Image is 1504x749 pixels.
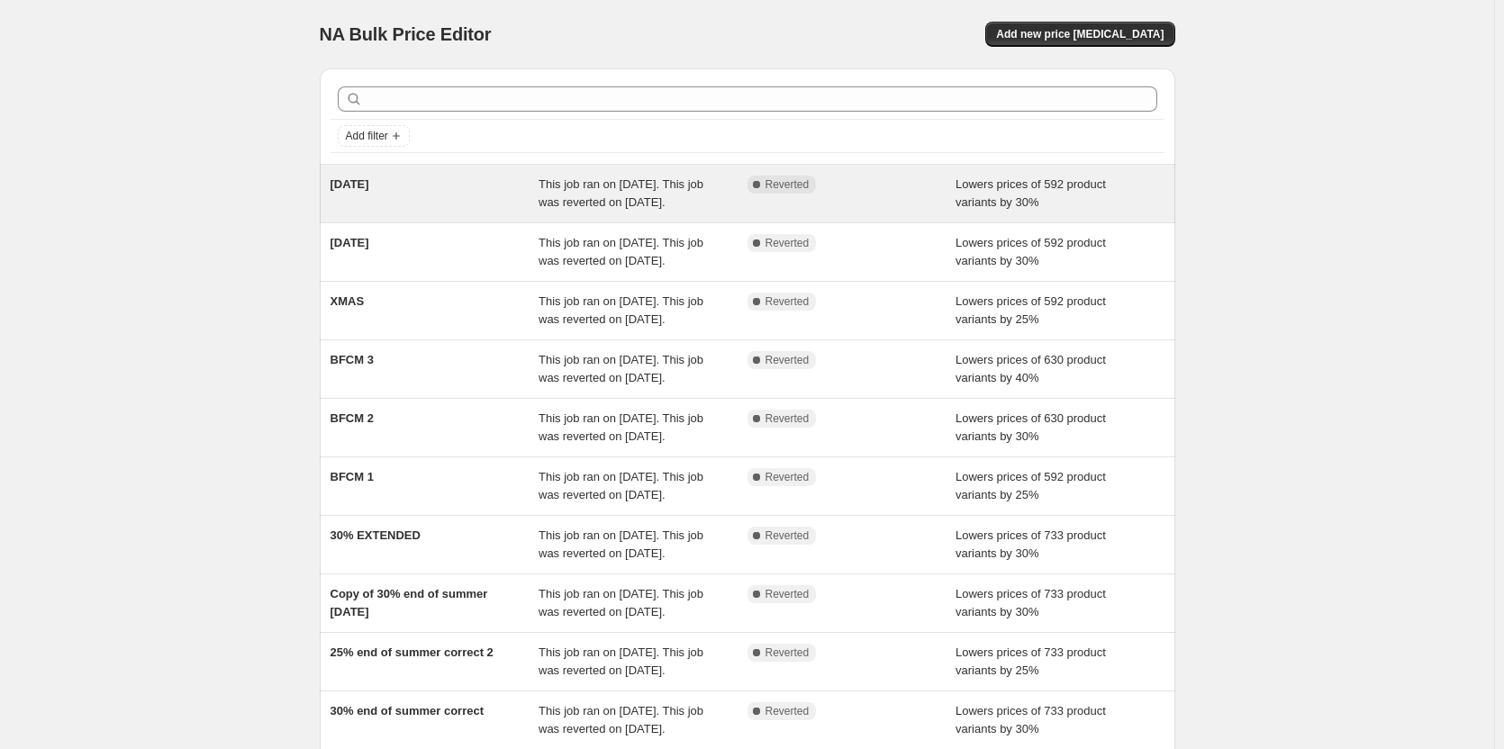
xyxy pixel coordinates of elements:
[766,528,810,543] span: Reverted
[956,294,1106,326] span: Lowers prices of 592 product variants by 25%
[766,645,810,660] span: Reverted
[766,470,810,484] span: Reverted
[331,353,374,366] span: BFCM 3
[956,236,1106,267] span: Lowers prices of 592 product variants by 30%
[331,470,374,483] span: BFCM 1
[331,704,485,717] span: 30% end of summer correct
[996,27,1164,41] span: Add new price [MEDICAL_DATA]
[956,353,1106,384] span: Lowers prices of 630 product variants by 40%
[331,177,369,191] span: [DATE]
[956,587,1106,618] span: Lowers prices of 733 product variants by 30%
[766,294,810,309] span: Reverted
[331,236,369,249] span: [DATE]
[331,411,374,425] span: BFCM 2
[766,236,810,250] span: Reverted
[766,353,810,367] span: Reverted
[539,645,703,677] span: This job ran on [DATE]. This job was reverted on [DATE].
[766,177,810,192] span: Reverted
[766,704,810,718] span: Reverted
[331,528,421,542] span: 30% EXTENDED
[766,411,810,426] span: Reverted
[956,411,1106,443] span: Lowers prices of 630 product variants by 30%
[766,587,810,601] span: Reverted
[539,177,703,209] span: This job ran on [DATE]. This job was reverted on [DATE].
[346,129,388,143] span: Add filter
[539,587,703,618] span: This job ran on [DATE]. This job was reverted on [DATE].
[539,353,703,384] span: This job ran on [DATE]. This job was reverted on [DATE].
[331,587,488,618] span: Copy of 30% end of summer [DATE]
[539,528,703,560] span: This job ran on [DATE]. This job was reverted on [DATE].
[956,177,1106,209] span: Lowers prices of 592 product variants by 30%
[956,645,1106,677] span: Lowers prices of 733 product variants by 25%
[956,528,1106,560] span: Lowers prices of 733 product variants by 30%
[956,470,1106,501] span: Lowers prices of 592 product variants by 25%
[338,125,410,147] button: Add filter
[331,645,494,659] span: 25% end of summer correct 2
[320,24,492,44] span: NA Bulk Price Editor
[539,236,703,267] span: This job ran on [DATE]. This job was reverted on [DATE].
[985,22,1174,47] button: Add new price [MEDICAL_DATA]
[539,411,703,443] span: This job ran on [DATE]. This job was reverted on [DATE].
[956,704,1106,735] span: Lowers prices of 733 product variants by 30%
[331,294,365,308] span: XMAS
[539,704,703,735] span: This job ran on [DATE]. This job was reverted on [DATE].
[539,470,703,501] span: This job ran on [DATE]. This job was reverted on [DATE].
[539,294,703,326] span: This job ran on [DATE]. This job was reverted on [DATE].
